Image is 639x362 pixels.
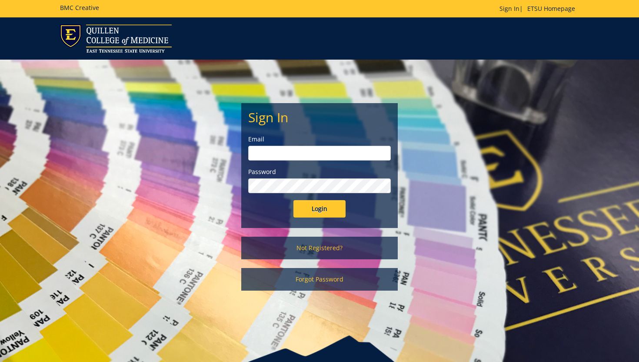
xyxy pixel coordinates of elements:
a: Forgot Password [241,268,398,291]
a: ETSU Homepage [523,4,579,13]
a: Sign In [499,4,519,13]
label: Email [248,135,391,144]
img: ETSU logo [60,24,172,53]
input: Login [293,200,346,218]
h2: Sign In [248,110,391,124]
h5: BMC Creative [60,4,99,11]
a: Not Registered? [241,237,398,259]
p: | [499,4,579,13]
label: Password [248,168,391,176]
